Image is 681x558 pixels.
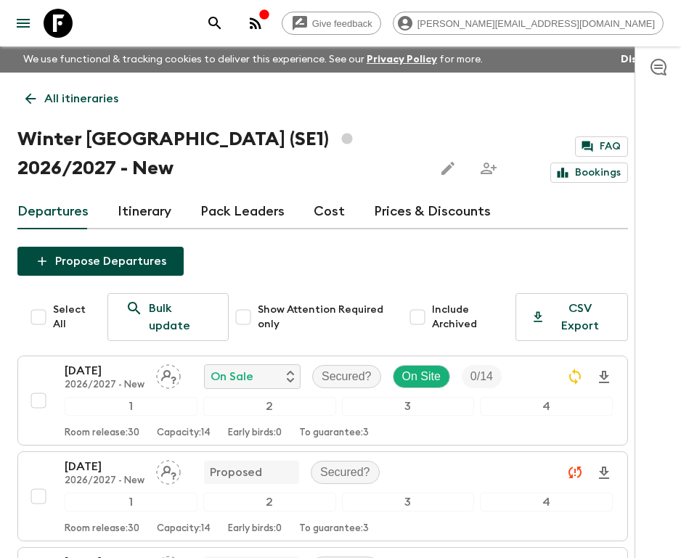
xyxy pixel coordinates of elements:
a: All itineraries [17,84,126,113]
button: menu [9,9,38,38]
h1: Winter [GEOGRAPHIC_DATA] (SE1) 2026/2027 - New [17,125,422,183]
div: 4 [480,397,613,416]
a: Bulk update [107,293,229,341]
a: Bookings [550,163,628,183]
div: Secured? [311,461,380,484]
span: [PERSON_NAME][EMAIL_ADDRESS][DOMAIN_NAME] [409,18,663,29]
p: On Site [402,368,441,385]
p: Early birds: 0 [228,523,282,535]
p: To guarantee: 3 [299,427,369,439]
a: Pack Leaders [200,194,285,229]
svg: Unable to sync - Check prices and secured [566,464,584,481]
a: Itinerary [118,194,171,229]
a: Privacy Policy [367,54,437,65]
a: Cost [314,194,345,229]
p: Secured? [322,368,372,385]
a: Give feedback [282,12,381,35]
button: Propose Departures [17,247,184,276]
div: Trip Fill [462,365,502,388]
a: Departures [17,194,89,229]
div: 4 [480,493,613,512]
span: Show Attention Required only [258,303,397,332]
div: Secured? [312,365,381,388]
p: We use functional & tracking cookies to deliver this experience. See our for more. [17,46,489,73]
p: To guarantee: 3 [299,523,369,535]
p: All itineraries [44,90,118,107]
button: search adventures [200,9,229,38]
div: 1 [65,397,197,416]
p: Room release: 30 [65,523,139,535]
span: Assign pack leader [156,464,181,476]
div: 3 [342,493,475,512]
span: Assign pack leader [156,369,181,380]
a: Prices & Discounts [374,194,491,229]
span: Share this itinerary [474,154,503,183]
p: 2026/2027 - New [65,379,144,391]
p: [DATE] [65,458,144,475]
button: [DATE]2026/2027 - NewAssign pack leaderProposedSecured?1234Room release:30Capacity:14Early birds:... [17,451,628,541]
span: Include Archived [432,303,510,332]
div: 2 [203,493,336,512]
p: Capacity: 14 [157,523,211,535]
button: Dismiss [617,49,664,70]
p: [DATE] [65,362,144,379]
button: Edit this itinerary [433,154,462,183]
p: On Sale [211,368,253,385]
p: Early birds: 0 [228,427,282,439]
div: On Site [393,365,450,388]
span: Select All [53,303,96,332]
div: 1 [65,493,197,512]
p: Proposed [210,464,262,481]
button: [DATE]2026/2027 - NewAssign pack leaderOn SaleSecured?On SiteTrip Fill1234Room release:30Capacity... [17,356,628,446]
button: CSV Export [515,293,628,341]
p: 2026/2027 - New [65,475,144,487]
p: Room release: 30 [65,427,139,439]
p: Bulk update [149,300,211,335]
p: 0 / 14 [470,368,493,385]
a: FAQ [575,136,628,157]
p: Capacity: 14 [157,427,211,439]
div: [PERSON_NAME][EMAIL_ADDRESS][DOMAIN_NAME] [393,12,664,35]
span: Give feedback [304,18,380,29]
svg: Download Onboarding [595,369,613,386]
svg: Download Onboarding [595,464,613,482]
div: 2 [203,397,336,416]
p: Secured? [320,464,370,481]
svg: Sync Required - Changes detected [566,368,584,385]
div: 3 [342,397,475,416]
